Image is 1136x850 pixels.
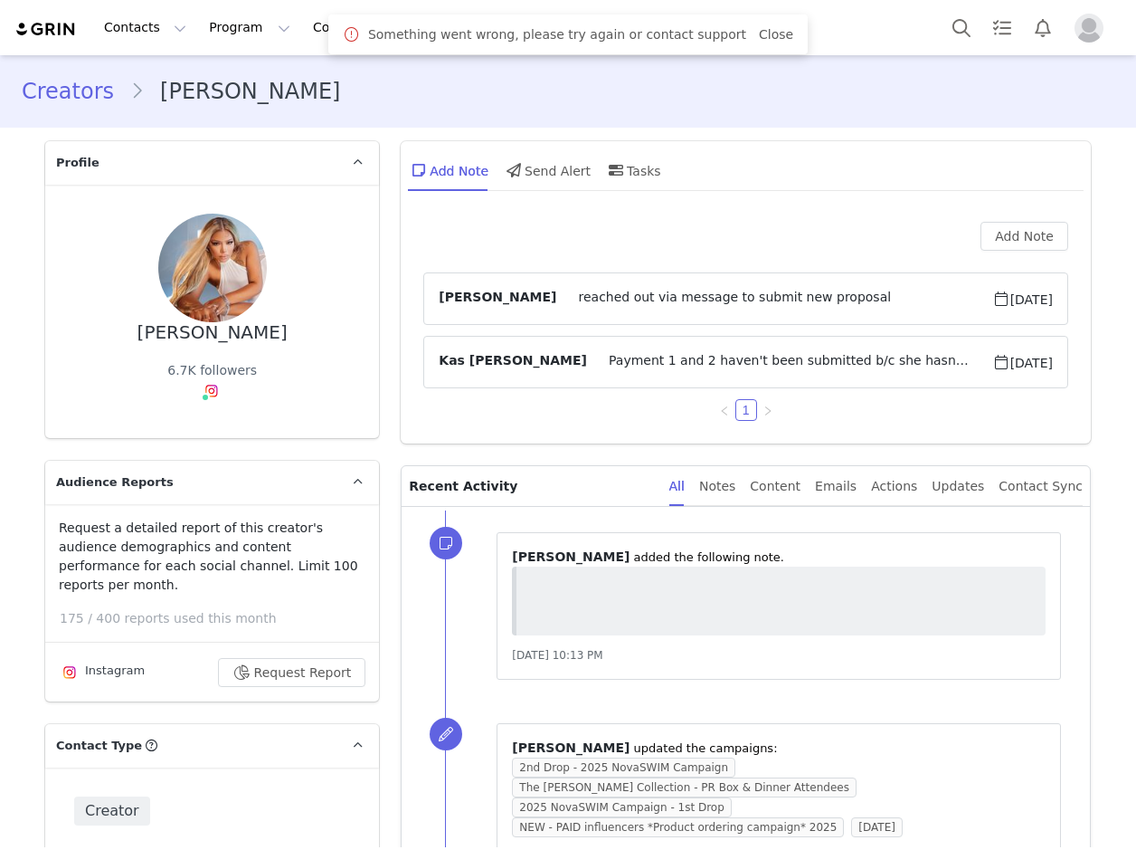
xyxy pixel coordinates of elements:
img: instagram.svg [204,384,219,398]
span: [PERSON_NAME] [439,288,556,310]
span: 2nd Drop - 2025 NovaSWIM Campaign [512,758,735,778]
span: [DATE] [992,288,1053,310]
a: Close [759,27,793,42]
a: Tasks [982,7,1022,48]
button: Notifications [1023,7,1063,48]
img: instagram.svg [62,665,77,680]
span: [DATE] [992,351,1053,373]
div: All [669,466,685,507]
div: [PERSON_NAME] [137,322,288,343]
div: Emails [815,466,857,507]
button: Program [198,7,301,48]
span: [DATE] [851,817,903,837]
div: Tasks [605,148,661,192]
i: icon: right [762,406,773,416]
span: Profile [56,154,99,172]
span: Audience Reports [56,473,174,492]
button: Profile [1064,14,1122,43]
button: Content [302,7,401,48]
span: The [PERSON_NAME] Collection - PR Box & Dinner Attendees [512,778,857,797]
span: [DATE] 10:13 PM [512,649,602,662]
div: Instagram [59,662,145,683]
p: ⁨ ⁩ ⁨added⁩ the following note. [512,548,1046,567]
span: Kas [PERSON_NAME] [439,351,587,373]
li: Next Page [757,399,779,421]
span: NEW - PAID influencers *Product ordering campaign* 2025 [512,817,844,837]
a: 1 [736,400,756,420]
i: icon: left [719,406,730,416]
span: Payment 1 and 2 haven't been submitted b/c she hasn't added HR [587,351,992,373]
li: 1 [735,399,757,421]
div: Contact Sync [999,466,1083,507]
span: [PERSON_NAME] [512,740,630,755]
span: Creator [74,797,150,826]
div: Send Alert [503,148,591,192]
div: Updates [932,466,984,507]
button: Request Report [218,658,366,687]
a: Community [402,7,505,48]
p: Request a detailed report of this creator's audience demographics and content performance for eac... [59,519,365,595]
span: [PERSON_NAME] [512,549,630,564]
p: 175 / 400 reports used this month [60,609,379,628]
div: Notes [699,466,735,507]
div: Actions [871,466,917,507]
img: grin logo [14,21,78,38]
li: Previous Page [714,399,735,421]
div: Add Note [408,148,488,192]
img: placeholder-profile.jpg [1074,14,1103,43]
span: 2025 NovaSWIM Campaign - 1st Drop [512,797,732,817]
span: reached out via message to submit new proposal [556,288,991,310]
p: ⁨ ⁩ updated the campaigns: [512,739,1046,758]
div: 6.7K followers [167,361,257,380]
span: Contact Type [56,737,142,755]
button: Add Note [980,222,1068,251]
img: 2aeefe73-237d-48e1-889b-f30ab56a5570.jpg [158,214,267,322]
p: Recent Activity [409,466,654,506]
div: Content [750,466,800,507]
span: Something went wrong, please try again or contact support [368,25,746,44]
button: Contacts [93,7,197,48]
button: Search [942,7,981,48]
a: Creators [22,75,130,108]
